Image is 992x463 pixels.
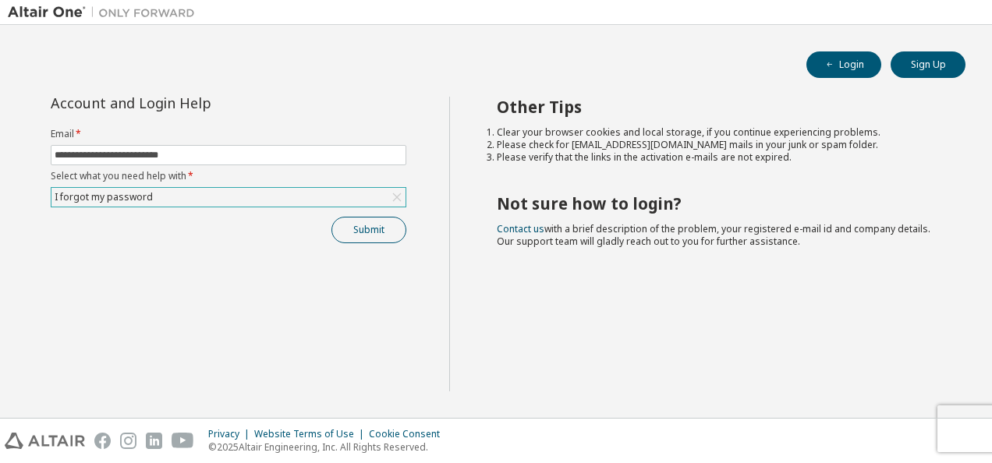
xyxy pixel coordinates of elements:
span: with a brief description of the problem, your registered e-mail id and company details. Our suppo... [497,222,930,248]
label: Select what you need help with [51,170,406,182]
li: Please check for [EMAIL_ADDRESS][DOMAIN_NAME] mails in your junk or spam folder. [497,139,938,151]
img: facebook.svg [94,433,111,449]
div: Cookie Consent [369,428,449,440]
li: Clear your browser cookies and local storage, if you continue experiencing problems. [497,126,938,139]
div: I forgot my password [52,189,155,206]
button: Submit [331,217,406,243]
img: instagram.svg [120,433,136,449]
h2: Not sure how to login? [497,193,938,214]
img: youtube.svg [172,433,194,449]
label: Email [51,128,406,140]
div: Account and Login Help [51,97,335,109]
h2: Other Tips [497,97,938,117]
button: Sign Up [891,51,965,78]
div: Privacy [208,428,254,440]
img: Altair One [8,5,203,20]
p: © 2025 Altair Engineering, Inc. All Rights Reserved. [208,440,449,454]
div: Website Terms of Use [254,428,369,440]
li: Please verify that the links in the activation e-mails are not expired. [497,151,938,164]
img: altair_logo.svg [5,433,85,449]
button: Login [806,51,881,78]
a: Contact us [497,222,544,235]
img: linkedin.svg [146,433,162,449]
div: I forgot my password [51,188,406,207]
